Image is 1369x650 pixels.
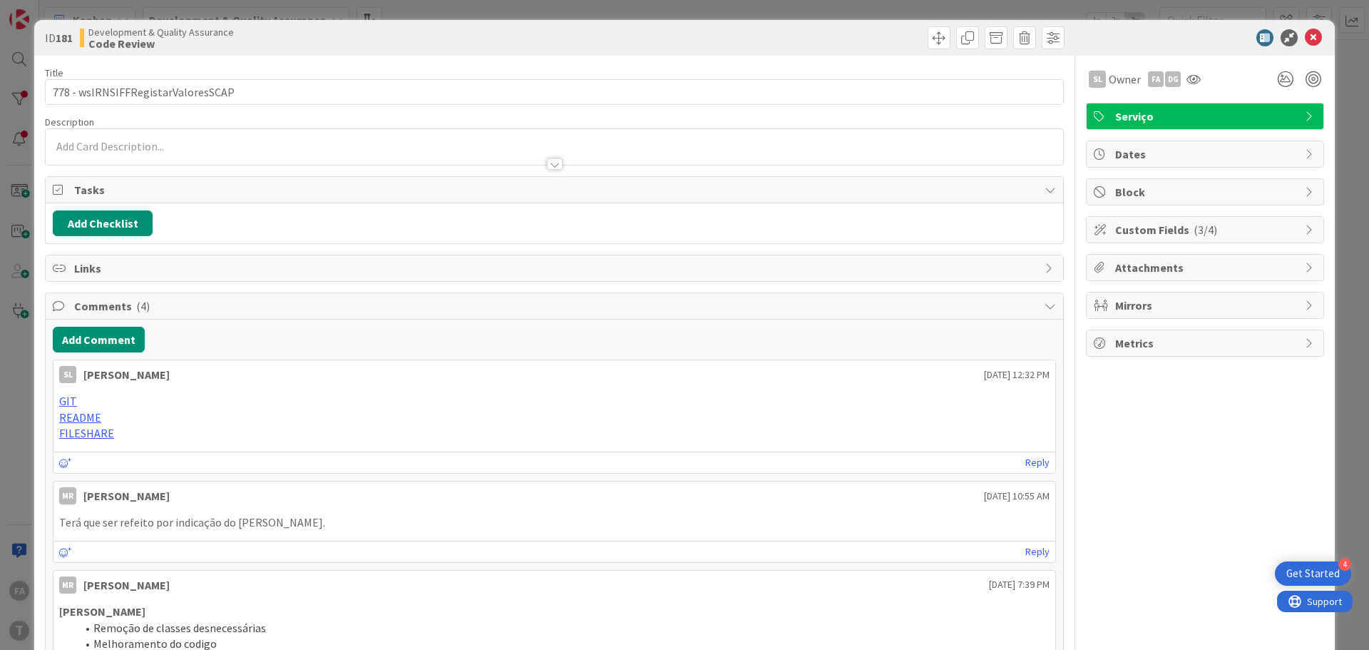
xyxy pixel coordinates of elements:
[56,31,73,45] b: 181
[59,366,76,383] div: SL
[1148,71,1164,87] div: FA
[45,116,94,128] span: Description
[59,487,76,504] div: MR
[83,366,170,383] div: [PERSON_NAME]
[83,487,170,504] div: [PERSON_NAME]
[984,489,1050,504] span: [DATE] 10:55 AM
[59,394,77,408] a: GIT
[1115,146,1298,163] span: Dates
[1025,454,1050,472] a: Reply
[1286,567,1340,581] div: Get Started
[93,621,266,635] span: Remoção de classes desnecessárias
[45,79,1064,105] input: type card name here...
[74,181,1037,198] span: Tasks
[45,29,73,46] span: ID
[1338,558,1351,571] div: 4
[1115,297,1298,314] span: Mirrors
[989,577,1050,592] span: [DATE] 7:39 PM
[1115,221,1298,238] span: Custom Fields
[53,327,145,352] button: Add Comment
[59,426,114,440] a: FILESHARE
[1194,223,1217,237] span: ( 3/4 )
[88,38,234,49] b: Code Review
[1165,71,1181,87] div: DG
[59,577,76,594] div: MR
[74,298,1037,315] span: Comments
[1115,108,1298,125] span: Serviço
[1115,183,1298,200] span: Block
[984,367,1050,382] span: [DATE] 12:32 PM
[53,210,153,236] button: Add Checklist
[59,514,1050,531] p: Terá que ser refeito por indicação do [PERSON_NAME].
[30,2,65,19] span: Support
[136,299,150,313] span: ( 4 )
[45,66,63,79] label: Title
[74,260,1037,277] span: Links
[83,577,170,594] div: [PERSON_NAME]
[59,410,101,425] a: README
[88,26,234,38] span: Development & Quality Assurance
[1089,71,1106,88] div: SL
[1115,259,1298,276] span: Attachments
[1115,335,1298,352] span: Metrics
[59,604,145,619] strong: [PERSON_NAME]
[1025,543,1050,561] a: Reply
[1275,562,1351,586] div: Open Get Started checklist, remaining modules: 4
[1109,71,1141,88] span: Owner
